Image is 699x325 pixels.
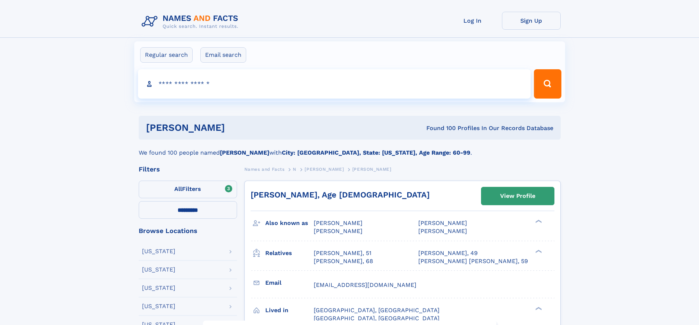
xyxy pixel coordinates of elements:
[174,185,182,192] span: All
[244,165,285,174] a: Names and Facts
[142,285,175,291] div: [US_STATE]
[314,228,363,234] span: [PERSON_NAME]
[140,47,193,63] label: Regular search
[534,219,542,224] div: ❯
[146,123,326,132] h1: [PERSON_NAME]
[139,140,561,157] div: We found 100 people named with .
[314,219,363,226] span: [PERSON_NAME]
[139,228,237,234] div: Browse Locations
[293,165,296,174] a: N
[305,165,344,174] a: [PERSON_NAME]
[314,307,440,314] span: [GEOGRAPHIC_DATA], [GEOGRAPHIC_DATA]
[418,257,528,265] a: [PERSON_NAME] [PERSON_NAME], 59
[139,166,237,173] div: Filters
[534,69,561,99] button: Search Button
[265,217,314,229] h3: Also known as
[443,12,502,30] a: Log In
[481,187,554,205] a: View Profile
[314,281,416,288] span: [EMAIL_ADDRESS][DOMAIN_NAME]
[314,315,440,322] span: [GEOGRAPHIC_DATA], [GEOGRAPHIC_DATA]
[418,249,478,257] a: [PERSON_NAME], 49
[418,228,467,234] span: [PERSON_NAME]
[200,47,246,63] label: Email search
[265,277,314,289] h3: Email
[142,267,175,273] div: [US_STATE]
[502,12,561,30] a: Sign Up
[352,167,392,172] span: [PERSON_NAME]
[534,249,542,254] div: ❯
[142,303,175,309] div: [US_STATE]
[220,149,269,156] b: [PERSON_NAME]
[282,149,470,156] b: City: [GEOGRAPHIC_DATA], State: [US_STATE], Age Range: 60-99
[139,181,237,198] label: Filters
[305,167,344,172] span: [PERSON_NAME]
[500,188,535,204] div: View Profile
[138,69,531,99] input: search input
[293,167,296,172] span: N
[265,304,314,317] h3: Lived in
[314,257,373,265] a: [PERSON_NAME], 68
[534,306,542,311] div: ❯
[142,248,175,254] div: [US_STATE]
[139,12,244,32] img: Logo Names and Facts
[418,219,467,226] span: [PERSON_NAME]
[265,247,314,259] h3: Relatives
[325,124,553,132] div: Found 100 Profiles In Our Records Database
[251,190,430,199] a: [PERSON_NAME], Age [DEMOGRAPHIC_DATA]
[314,249,371,257] a: [PERSON_NAME], 51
